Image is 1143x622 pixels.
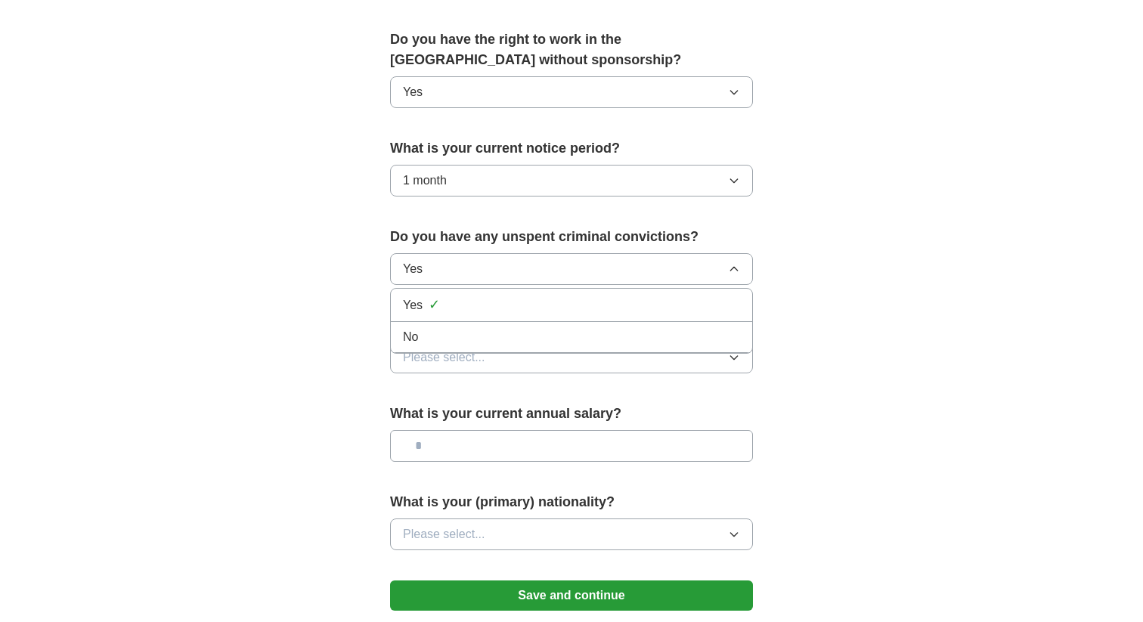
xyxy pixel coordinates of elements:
[390,518,753,550] button: Please select...
[390,29,753,70] label: Do you have the right to work in the [GEOGRAPHIC_DATA] without sponsorship?
[403,296,423,314] span: Yes
[390,580,753,611] button: Save and continue
[390,492,753,512] label: What is your (primary) nationality?
[403,328,418,346] span: No
[403,260,423,278] span: Yes
[403,172,447,190] span: 1 month
[390,165,753,197] button: 1 month
[403,83,423,101] span: Yes
[390,138,753,159] label: What is your current notice period?
[429,295,440,315] span: ✓
[390,253,753,285] button: Yes
[403,525,485,543] span: Please select...
[390,227,753,247] label: Do you have any unspent criminal convictions?
[403,348,485,367] span: Please select...
[390,404,753,424] label: What is your current annual salary?
[390,342,753,373] button: Please select...
[390,76,753,108] button: Yes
